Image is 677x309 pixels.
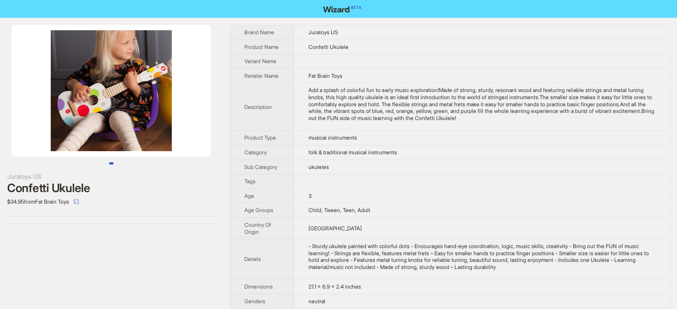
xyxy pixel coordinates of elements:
[244,29,274,36] span: Brand Name
[244,283,273,290] span: Dimensions
[73,199,79,205] span: select
[244,256,261,262] span: Details
[109,162,114,165] button: Go to slide 1
[244,58,276,64] span: Variant Name
[244,298,265,305] span: Genders
[244,193,254,199] span: Age
[308,193,312,199] span: 3
[308,29,338,36] span: Juratoys US
[244,164,277,170] span: Sub Category
[244,178,255,185] span: Tags
[244,207,273,213] span: Age Groups
[244,44,279,50] span: Product Name
[244,221,271,235] span: Country Of Origin
[308,283,361,290] span: 21.1 x 6.9 x 2.4 inches
[244,72,279,79] span: Retailer Name
[244,104,272,110] span: Description
[308,207,370,213] span: Child, Tween, Teen, Adult
[244,149,267,156] span: Category
[7,172,215,181] div: Juratoys US
[308,134,357,141] span: musical instruments
[7,181,215,195] div: Confetti Ukulele
[308,72,342,79] span: Fat Brain Toys
[12,25,211,157] img: Confetti Ukulele image 1
[7,195,215,209] div: $34.95 from Fat Brain Toys
[308,44,349,50] span: Confetti Ukulele
[308,298,325,305] span: neutral
[308,243,656,270] div: - Sturdy ukulele painted with colorful dots - Encourages hand-eye coordination, logic, music skil...
[308,164,329,170] span: ukuleles
[244,134,276,141] span: Product Type
[308,225,362,232] span: [GEOGRAPHIC_DATA]
[308,149,397,156] span: folk & traditional musical instruments
[308,87,656,121] div: Add a splash of colorful fun to early music exploration!Made of strong, sturdy, resonant wood and...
